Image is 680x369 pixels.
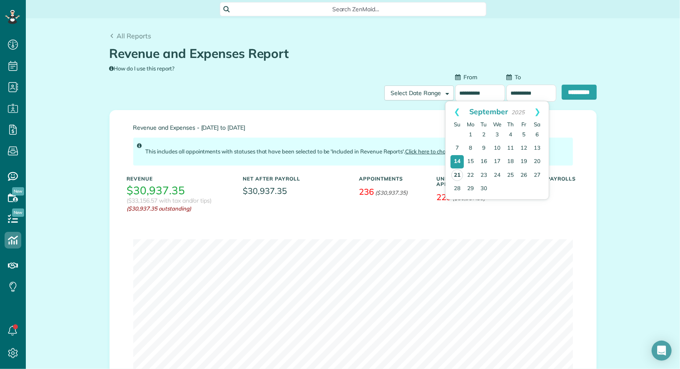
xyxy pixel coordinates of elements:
[375,189,408,196] em: ($30,937.35)
[504,128,517,142] a: 4
[391,89,441,97] span: Select Date Range
[506,73,521,81] label: To
[531,155,544,168] a: 20
[12,208,24,217] span: New
[526,101,549,122] a: Next
[437,192,452,202] span: 229
[451,155,464,168] a: 14
[127,176,231,181] h5: Revenue
[477,128,491,142] a: 2
[464,169,477,182] a: 22
[454,121,461,128] span: Sunday
[146,148,456,155] span: This includes all appointments with statuses that have been selected to be 'Included in Revenue R...
[493,121,501,128] span: Wednesday
[127,205,231,213] em: ($30,937.35 outstanding)
[110,47,590,60] h1: Revenue and Expenses Report
[504,142,517,155] a: 11
[243,185,347,197] span: $30,937.35
[652,341,672,361] div: Open Intercom Messenger
[521,121,526,128] span: Friday
[531,142,544,155] a: 13
[464,182,477,196] a: 29
[359,176,424,181] h5: Appointments
[437,176,502,187] h5: Unpaid Appointments
[477,182,491,196] a: 30
[127,185,185,197] h3: $30,937.35
[534,121,541,128] span: Saturday
[477,155,491,168] a: 16
[405,148,455,155] a: Click here to change
[455,73,477,81] label: From
[517,155,531,168] a: 19
[491,169,504,182] a: 24
[491,128,504,142] a: 3
[464,128,477,142] a: 1
[517,142,531,155] a: 12
[491,142,504,155] a: 10
[531,128,544,142] a: 6
[127,198,212,204] h3: ($33,156.57 with tax and/or tips)
[517,169,531,182] a: 26
[110,65,175,72] a: How do I use this report?
[359,186,374,197] span: 236
[133,125,573,131] span: Revenue and Expenses - [DATE] to [DATE]
[504,169,517,182] a: 25
[384,85,454,100] button: Select Date Range
[451,182,464,196] a: 28
[477,142,491,155] a: 9
[481,121,487,128] span: Tuesday
[507,121,514,128] span: Thursday
[446,101,468,122] a: Prev
[464,155,477,168] a: 15
[464,142,477,155] a: 8
[12,187,24,196] span: New
[467,121,474,128] span: Monday
[451,142,464,155] a: 7
[470,107,508,116] span: September
[477,169,491,182] a: 23
[451,169,463,181] a: 21
[511,109,525,115] span: 2025
[504,155,517,168] a: 18
[491,155,504,168] a: 17
[531,169,544,182] a: 27
[243,176,301,181] h5: Net After Payroll
[110,31,152,41] a: All Reports
[117,32,151,40] span: All Reports
[517,128,531,142] a: 5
